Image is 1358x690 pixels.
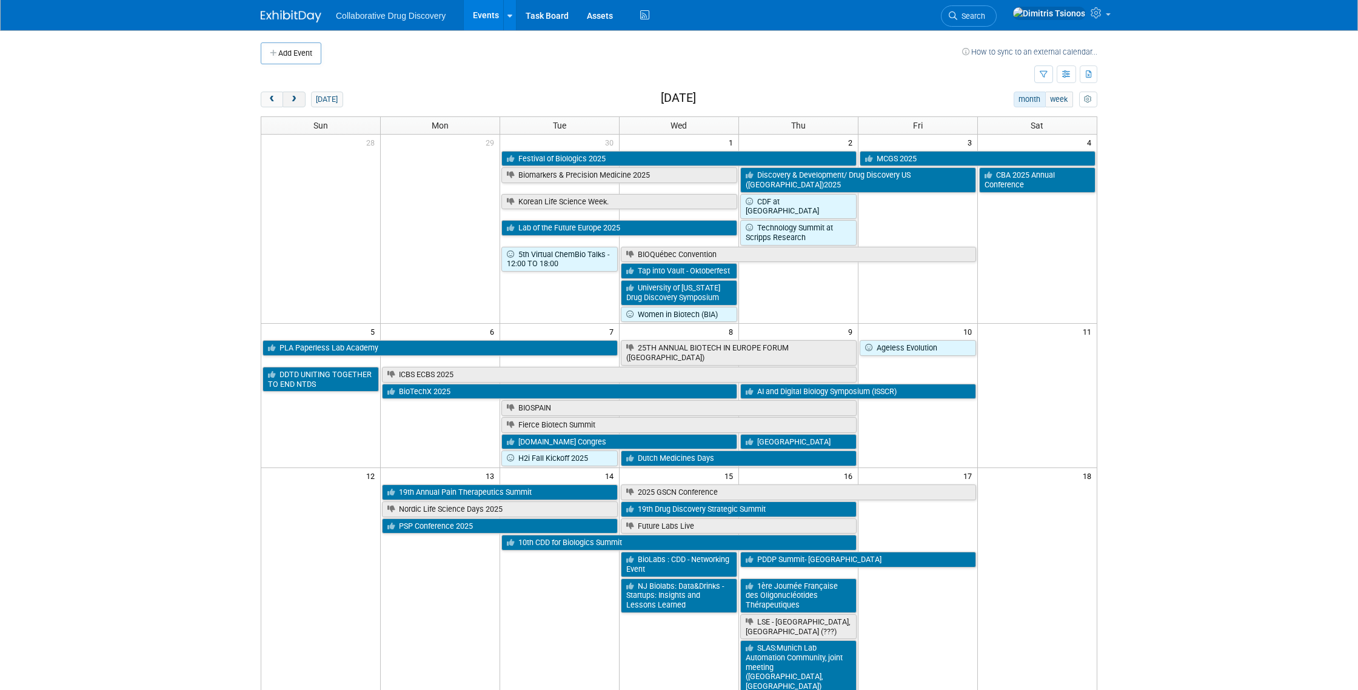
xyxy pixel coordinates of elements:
[261,10,321,22] img: ExhibitDay
[1086,135,1097,150] span: 4
[843,468,858,483] span: 16
[1079,92,1097,107] button: myCustomButton
[553,121,566,130] span: Tue
[621,307,737,323] a: Women in Biotech (BIA)
[501,220,737,236] a: Lab of the Future Europe 2025
[1082,468,1097,483] span: 18
[369,324,380,339] span: 5
[501,434,737,450] a: [DOMAIN_NAME] Congres
[382,367,856,383] a: ICBS ECBS 2025
[1084,96,1092,104] i: Personalize Calendar
[847,135,858,150] span: 2
[621,247,976,263] a: BIOQuébec Convention
[263,367,379,392] a: DDTD UNITING TOGETHER TO END NTDS
[501,167,737,183] a: Biomarkers & Precision Medicine 2025
[501,400,857,416] a: BIOSPAIN
[604,468,619,483] span: 14
[382,501,618,517] a: Nordic Life Science Days 2025
[957,12,985,21] span: Search
[727,324,738,339] span: 8
[489,324,500,339] span: 6
[311,92,343,107] button: [DATE]
[604,135,619,150] span: 30
[740,384,976,400] a: AI and Digital Biology Symposium (ISSCR)
[1082,324,1097,339] span: 11
[740,614,857,639] a: LSE - [GEOGRAPHIC_DATA], [GEOGRAPHIC_DATA] (???)
[501,247,618,272] a: 5th Virtual ChemBio Talks - 12:00 TO 18:00
[313,121,328,130] span: Sun
[382,484,618,500] a: 19th Annual Pain Therapeutics Summit
[962,47,1097,56] a: How to sync to an external calendar...
[740,578,857,613] a: 1ère Journée Française des Oligonucléotides Thérapeutiques
[501,151,857,167] a: Festival of Biologics 2025
[283,92,305,107] button: next
[501,417,857,433] a: Fierce Biotech Summit
[365,468,380,483] span: 12
[1014,92,1046,107] button: month
[261,92,283,107] button: prev
[263,340,618,356] a: PLA Paperless Lab Academy
[962,324,977,339] span: 10
[501,194,737,210] a: Korean Life Science Week.
[621,552,737,577] a: BioLabs : CDD - Networking Event
[1045,92,1073,107] button: week
[501,535,857,551] a: 10th CDD for Biologics Summit
[501,451,618,466] a: H2i Fall Kickoff 2025
[966,135,977,150] span: 3
[671,121,687,130] span: Wed
[1012,7,1086,20] img: Dimitris Tsionos
[740,434,857,450] a: [GEOGRAPHIC_DATA]
[941,5,997,27] a: Search
[621,263,737,279] a: Tap into Vault - Oktoberfest
[913,121,923,130] span: Fri
[740,552,976,568] a: PDDP Summit- [GEOGRAPHIC_DATA]
[621,578,737,613] a: NJ Biolabs: Data&Drinks - Startups: Insights and Lessons Learned
[860,340,976,356] a: Ageless Evolution
[621,484,976,500] a: 2025 GSCN Conference
[661,92,696,105] h2: [DATE]
[740,220,857,245] a: Technology Summit at Scripps Research
[621,451,857,466] a: Dutch Medicines Days
[740,194,857,219] a: CDF at [GEOGRAPHIC_DATA]
[979,167,1095,192] a: CBA 2025 Annual Conference
[621,518,857,534] a: Future Labs Live
[727,135,738,150] span: 1
[962,468,977,483] span: 17
[847,324,858,339] span: 9
[261,42,321,64] button: Add Event
[621,501,857,517] a: 19th Drug Discovery Strategic Summit
[336,11,446,21] span: Collaborative Drug Discovery
[621,340,857,365] a: 25TH ANNUAL BIOTECH IN EUROPE FORUM ([GEOGRAPHIC_DATA])
[621,280,737,305] a: University of [US_STATE] Drug Discovery Symposium
[791,121,806,130] span: Thu
[365,135,380,150] span: 28
[382,384,737,400] a: BioTechX 2025
[1031,121,1043,130] span: Sat
[740,167,976,192] a: Discovery & Development/ Drug Discovery US ([GEOGRAPHIC_DATA])2025
[723,468,738,483] span: 15
[860,151,1095,167] a: MCGS 2025
[484,135,500,150] span: 29
[432,121,449,130] span: Mon
[484,468,500,483] span: 13
[382,518,618,534] a: PSP Conference 2025
[608,324,619,339] span: 7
